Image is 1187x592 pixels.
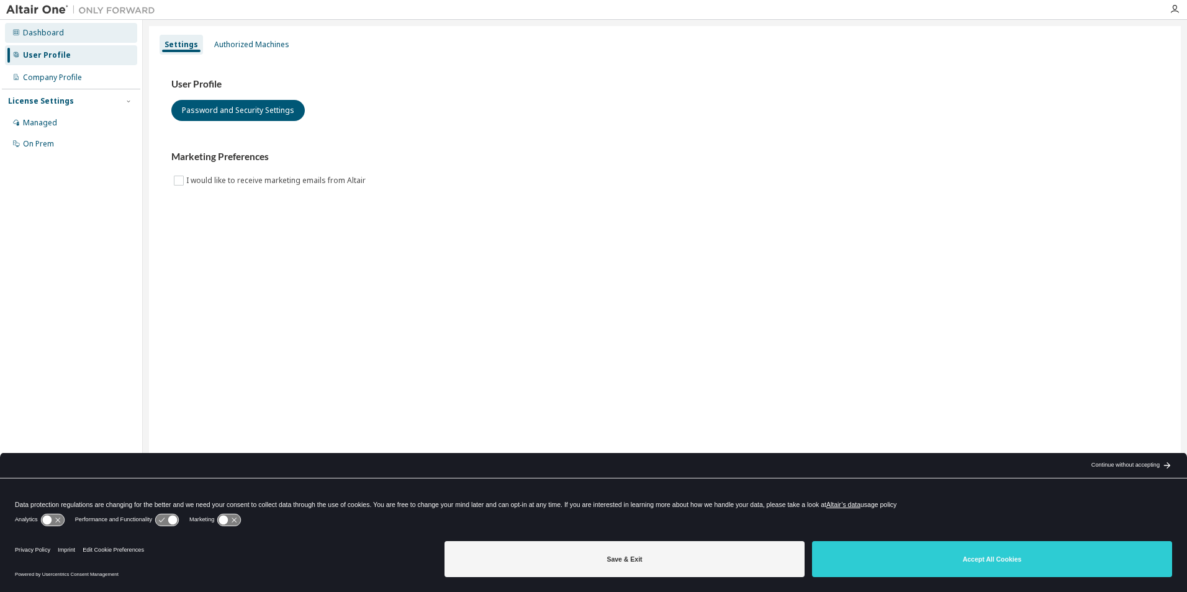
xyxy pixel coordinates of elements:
[23,118,57,128] div: Managed
[186,173,368,188] label: I would like to receive marketing emails from Altair
[8,96,74,106] div: License Settings
[214,40,289,50] div: Authorized Machines
[171,100,305,121] button: Password and Security Settings
[171,78,1158,91] h3: User Profile
[23,73,82,83] div: Company Profile
[23,139,54,149] div: On Prem
[23,28,64,38] div: Dashboard
[6,4,161,16] img: Altair One
[23,50,71,60] div: User Profile
[165,40,198,50] div: Settings
[171,151,1158,163] h3: Marketing Preferences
